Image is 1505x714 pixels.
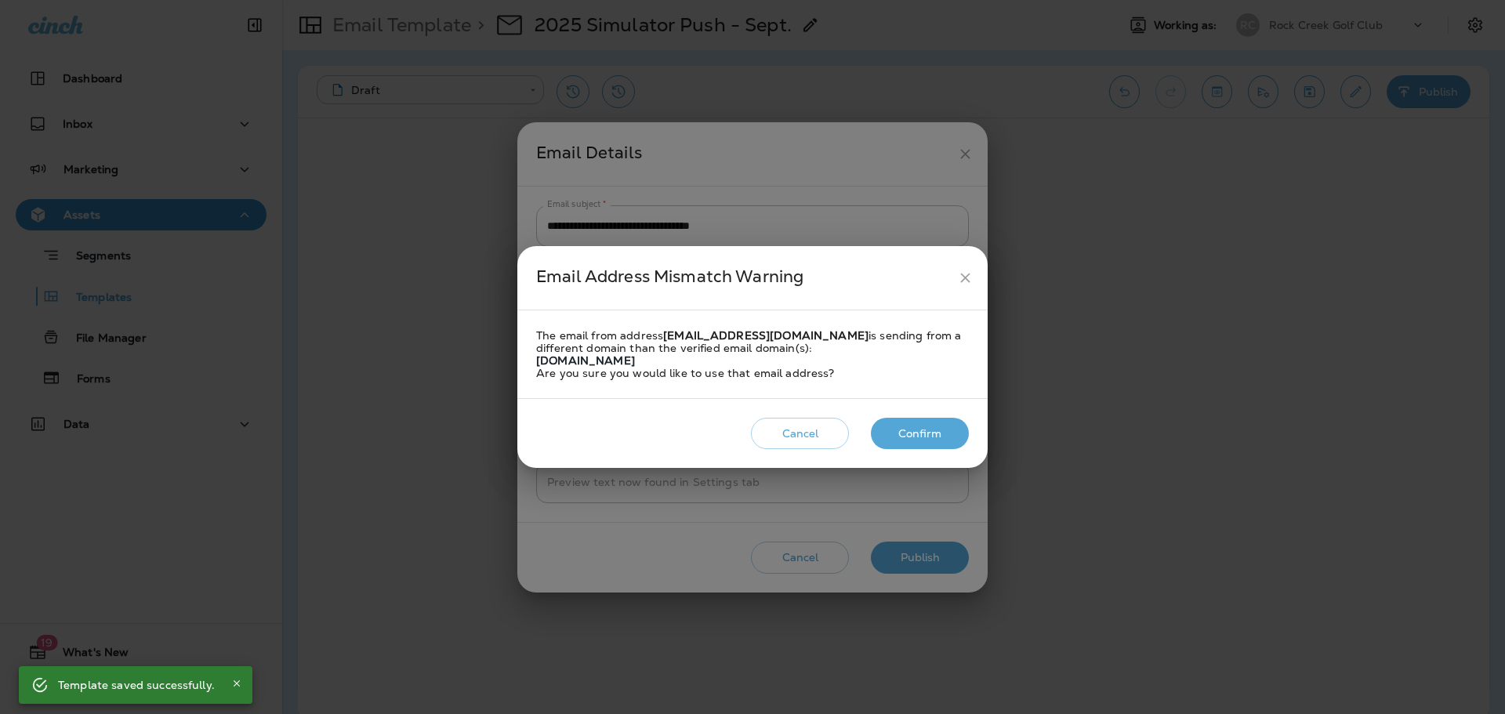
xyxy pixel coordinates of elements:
[871,418,969,450] button: Confirm
[536,263,951,292] div: Email Address Mismatch Warning
[951,263,980,292] button: close
[663,328,869,343] strong: [EMAIL_ADDRESS][DOMAIN_NAME]
[536,353,635,368] strong: [DOMAIN_NAME]
[536,329,969,379] div: The email from address is sending from a different domain than the verified email domain(s): Are ...
[751,418,849,450] button: Cancel
[58,671,215,699] div: Template saved successfully.
[227,674,246,693] button: Close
